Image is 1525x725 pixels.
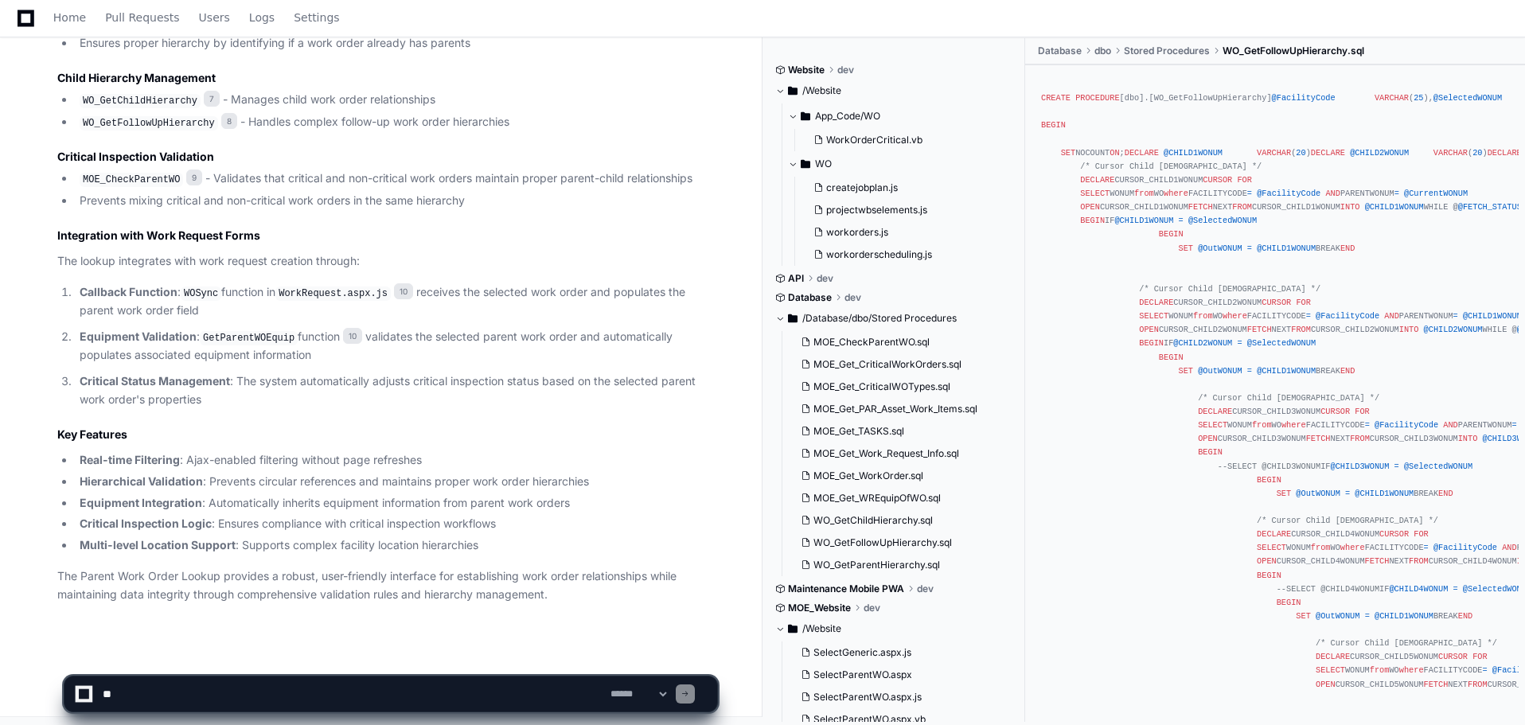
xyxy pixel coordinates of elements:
button: MOE_Get_WorkOrder.sql [794,465,1004,487]
span: MOE_Get_CriticalWorkOrders.sql [813,358,961,371]
span: @OutWONUM [1316,611,1359,621]
li: : Supports complex facility location hierarchies [75,536,717,555]
span: SET [1179,244,1193,253]
span: workorders.js [826,226,888,239]
code: GetParentWOEquip [200,331,298,345]
button: workorders.js [807,221,1004,244]
span: SELECT [1139,311,1168,321]
button: MOE_Get_Work_Request_Info.sql [794,442,1004,465]
span: MOE_Get_Work_Request_Info.sql [813,447,959,460]
span: projectwbselements.js [826,204,927,216]
span: MOE_Get_TASKS.sql [813,425,904,438]
span: SelectGeneric.aspx.js [813,646,911,659]
span: dev [844,291,861,304]
span: workorderscheduling.js [826,248,932,261]
span: /Website [802,622,841,635]
span: SET [1296,611,1310,621]
span: = [1394,462,1399,471]
span: @OutWONUM [1198,366,1242,376]
span: END [1438,489,1453,498]
span: OPEN [1139,325,1159,334]
button: /Website [775,78,1013,103]
span: 10 [394,283,413,299]
span: Stored Procedures [1124,45,1210,57]
span: from [1134,189,1154,198]
span: @CHILD3WONUM [1330,462,1389,471]
span: DECLARE [1488,148,1522,158]
code: WorkRequest.aspx.js [275,286,391,301]
span: @CHILD1WONUM [1164,148,1223,158]
span: 20 [1296,148,1305,158]
span: @FacilityCode [1257,189,1320,198]
span: WO_GetChildHierarchy.sql [813,514,933,527]
span: FROM [1232,202,1252,212]
span: BEGIN [1257,475,1281,485]
span: INTO [1399,325,1419,334]
span: @FETCH_STATUS [1458,202,1522,212]
span: @CHILD1WONUM [1355,489,1414,498]
span: FOR [1355,407,1369,416]
span: from [1252,420,1272,430]
span: where [1223,311,1247,321]
strong: Multi-level Location Support [80,538,236,552]
h2: Key Features [57,427,717,442]
span: @CHILD1WONUM [1365,202,1424,212]
span: FOR [1237,175,1251,185]
span: DECLARE [1257,529,1291,539]
span: MOE_CheckParentWO.sql [813,336,930,349]
span: Website [788,64,825,76]
span: dev [817,272,833,285]
span: MOE_Get_PAR_Asset_Work_Items.sql [813,403,977,415]
button: MOE_CheckParentWO.sql [794,331,1004,353]
span: BEGIN [1257,571,1281,580]
span: @FacilityCode [1375,420,1438,430]
span: BEGIN [1139,338,1164,348]
p: : function in receives the selected work order and populates the parent work order field [80,283,717,320]
span: INTO [1458,434,1478,443]
strong: Critical Status Management [80,374,230,388]
span: OPEN [1257,556,1277,566]
span: /* Cursor Child [DEMOGRAPHIC_DATA] */ [1257,516,1438,525]
span: @OutWONUM [1198,244,1242,253]
span: /Website [802,84,841,97]
span: DECLARE [1125,148,1159,158]
span: WO_GetFollowUpHierarchy.sql [813,536,952,549]
span: --SELECT @CHILD3WONUM [1218,462,1320,471]
svg: Directory [788,309,798,328]
code: MOE_CheckParentWO [80,173,183,187]
span: = [1306,311,1311,321]
span: DECLARE [1311,148,1345,158]
span: Logs [249,13,275,22]
svg: Directory [788,81,798,100]
span: ON [1110,148,1119,158]
span: = [1424,543,1429,552]
li: - Handles complex follow-up work order hierarchies [75,113,717,132]
button: WO [788,151,1013,177]
span: AND [1325,189,1340,198]
span: DECLARE [1139,298,1173,307]
button: workorderscheduling.js [807,244,1004,266]
li: : Automatically inherits equipment information from parent work orders [75,494,717,513]
span: App_Code/WO [815,110,880,123]
button: WO_GetFollowUpHierarchy.sql [794,532,1004,554]
li: - Validates that critical and non-critical work orders maintain proper parent-child relationships [75,170,717,189]
span: VARCHAR [1433,148,1468,158]
span: VARCHAR [1375,93,1409,103]
span: Database [788,291,832,304]
span: = [1237,338,1242,348]
span: @CHILD2WONUM [1173,338,1232,348]
span: = [1512,420,1517,430]
span: where [1340,543,1365,552]
span: Home [53,13,86,22]
span: BEGIN [1080,216,1105,225]
strong: Real-time Filtering [80,453,180,466]
button: MOE_Get_WREquipOfWO.sql [794,487,1004,509]
h3: Critical Inspection Validation [57,149,717,165]
span: /* Cursor Child [DEMOGRAPHIC_DATA] */ [1080,162,1262,171]
span: DECLARE [1080,175,1114,185]
span: = [1179,216,1184,225]
span: END [1340,244,1355,253]
span: /* Cursor Child [DEMOGRAPHIC_DATA] */ [1198,393,1379,403]
span: Database [1038,45,1082,57]
span: API [788,272,804,285]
